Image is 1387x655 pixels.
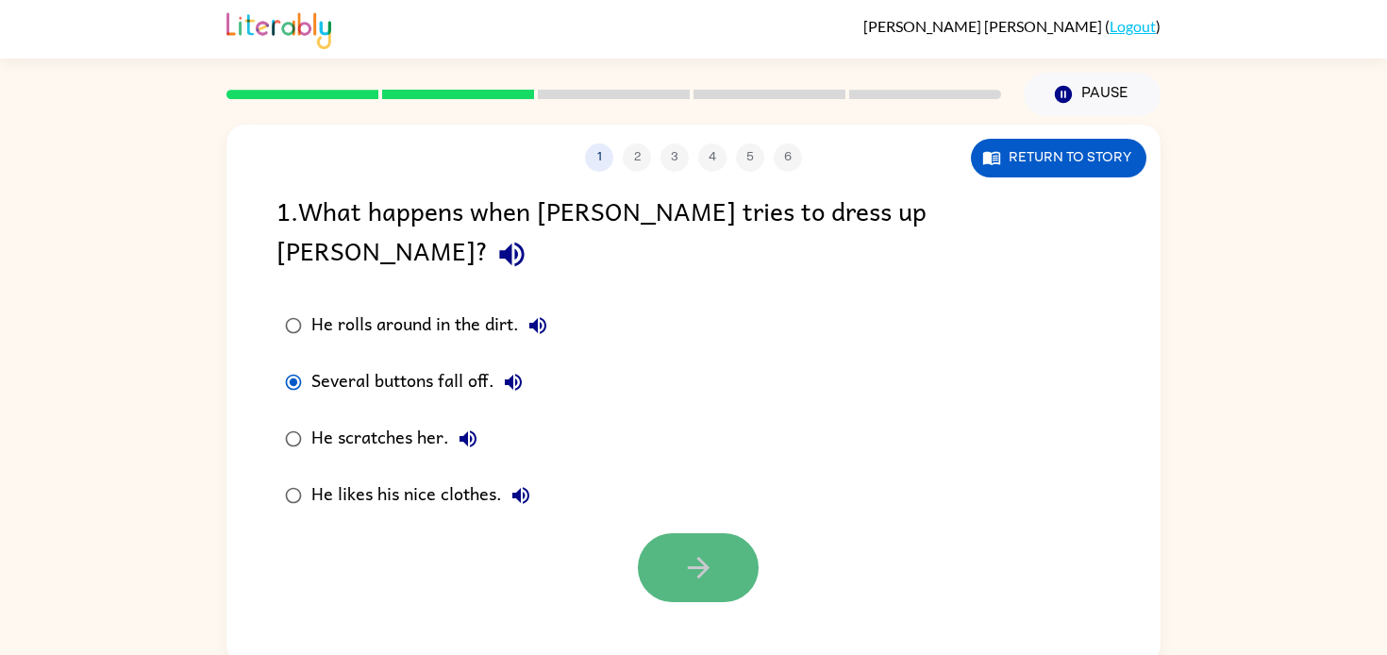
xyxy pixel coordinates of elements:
[311,307,557,344] div: He rolls around in the dirt.
[863,17,1105,35] span: [PERSON_NAME] [PERSON_NAME]
[1024,73,1161,116] button: Pause
[519,307,557,344] button: He rolls around in the dirt.
[863,17,1161,35] div: ( )
[494,363,532,401] button: Several buttons fall off.
[226,8,331,49] img: Literably
[1110,17,1156,35] a: Logout
[311,363,532,401] div: Several buttons fall off.
[276,191,1111,278] div: 1 . What happens when [PERSON_NAME] tries to dress up [PERSON_NAME]?
[449,420,487,458] button: He scratches her.
[311,477,540,514] div: He likes his nice clothes.
[585,143,613,172] button: 1
[971,139,1146,177] button: Return to story
[311,420,487,458] div: He scratches her.
[502,477,540,514] button: He likes his nice clothes.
